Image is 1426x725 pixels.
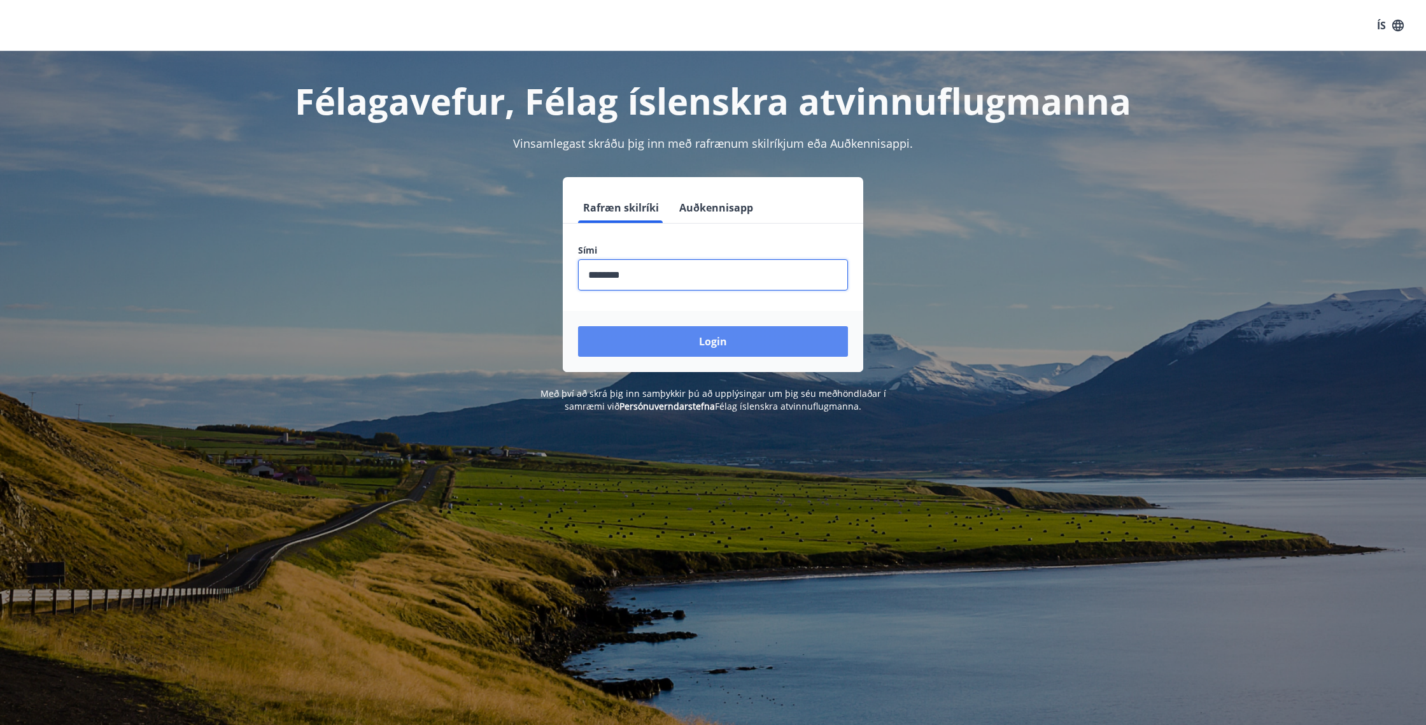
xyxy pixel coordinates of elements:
[513,136,913,151] span: Vinsamlegast skráðu þig inn með rafrænum skilríkjum eða Auðkennisappi.
[674,192,758,223] button: Auðkennisapp
[578,244,848,257] label: Sími
[578,326,848,357] button: Login
[540,387,886,412] span: Með því að skrá þig inn samþykkir þú að upplýsingar um þig séu meðhöndlaðar í samræmi við Félag í...
[619,400,715,412] a: Persónuverndarstefna
[270,76,1156,125] h1: Félagavefur, Félag íslenskra atvinnuflugmanna
[578,192,664,223] button: Rafræn skilríki
[1370,14,1411,37] button: ÍS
